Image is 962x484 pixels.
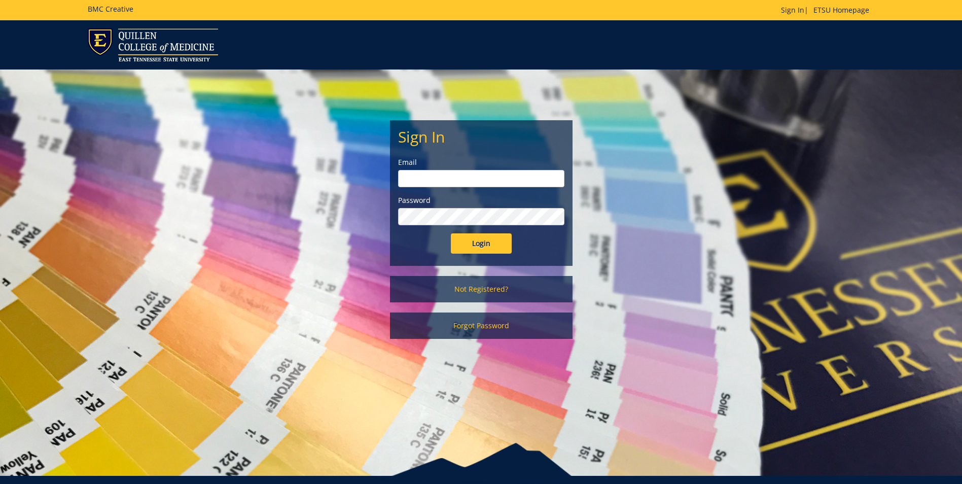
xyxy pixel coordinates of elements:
[398,195,564,205] label: Password
[390,276,573,302] a: Not Registered?
[88,28,218,61] img: ETSU logo
[451,233,512,254] input: Login
[781,5,804,15] a: Sign In
[781,5,874,15] p: |
[808,5,874,15] a: ETSU Homepage
[390,313,573,339] a: Forgot Password
[88,5,133,13] h5: BMC Creative
[398,157,564,167] label: Email
[398,128,564,145] h2: Sign In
